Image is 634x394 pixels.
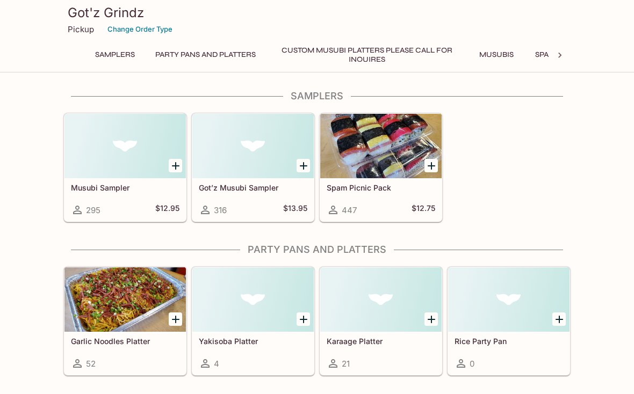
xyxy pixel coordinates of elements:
[71,337,179,346] h5: Garlic Noodles Platter
[199,183,307,192] h5: Got’z Musubi Sampler
[63,90,571,102] h4: Samplers
[192,113,314,222] a: Got’z Musubi Sampler316$13.95
[424,312,438,326] button: Add Karaage Platter
[64,114,186,178] div: Musubi Sampler
[68,24,94,34] p: Pickup
[199,337,307,346] h5: Yakisoba Platter
[192,267,314,375] a: Yakisoba Platter4
[169,312,182,326] button: Add Garlic Noodles Platter
[63,244,571,256] h4: Party Pans and Platters
[529,47,597,62] button: Spam Musubis
[103,21,177,38] button: Change Order Type
[448,267,570,332] div: Rice Party Pan
[86,359,96,369] span: 52
[424,159,438,172] button: Add Spam Picnic Pack
[320,267,442,332] div: Karaage Platter
[448,267,570,375] a: Rice Party Pan0
[86,205,100,215] span: 295
[68,4,566,21] h3: Got'z Grindz
[283,203,307,216] h5: $13.95
[342,205,357,215] span: 447
[320,114,442,178] div: Spam Picnic Pack
[214,359,219,369] span: 4
[192,267,314,332] div: Yakisoba Platter
[327,183,435,192] h5: Spam Picnic Pack
[64,267,186,375] a: Garlic Noodles Platter52
[192,114,314,178] div: Got’z Musubi Sampler
[214,205,227,215] span: 316
[270,47,464,62] button: Custom Musubi Platters PLEASE CALL FOR INQUIRES
[320,267,442,375] a: Karaage Platter21
[169,159,182,172] button: Add Musubi Sampler
[297,312,310,326] button: Add Yakisoba Platter
[149,47,262,62] button: Party Pans and Platters
[64,113,186,222] a: Musubi Sampler295$12.95
[455,337,563,346] h5: Rice Party Pan
[297,159,310,172] button: Add Got’z Musubi Sampler
[71,183,179,192] h5: Musubi Sampler
[472,47,521,62] button: Musubis
[89,47,141,62] button: Samplers
[155,203,179,216] h5: $12.95
[470,359,474,369] span: 0
[64,267,186,332] div: Garlic Noodles Platter
[320,113,442,222] a: Spam Picnic Pack447$12.75
[342,359,350,369] span: 21
[327,337,435,346] h5: Karaage Platter
[412,203,435,216] h5: $12.75
[552,312,566,326] button: Add Rice Party Pan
